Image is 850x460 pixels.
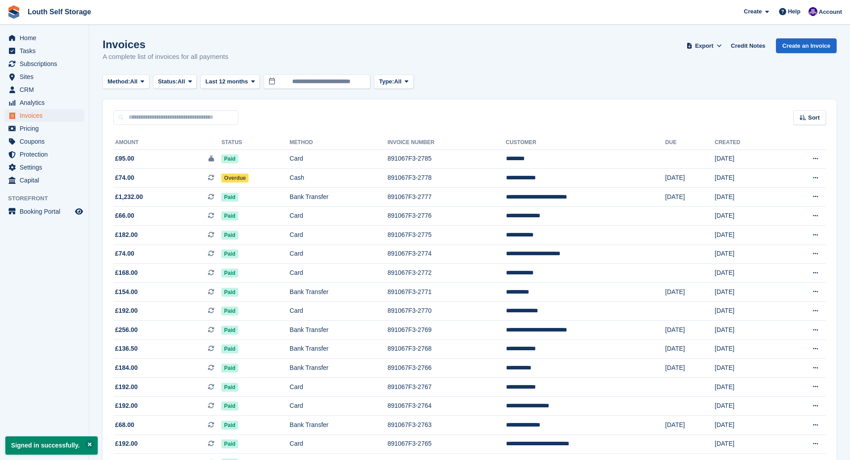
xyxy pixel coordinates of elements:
span: £184.00 [115,363,138,373]
td: [DATE] [665,359,715,378]
span: £192.00 [115,439,138,448]
td: 891067F3-2771 [387,282,506,302]
th: Invoice Number [387,136,506,150]
a: Create an Invoice [776,38,837,53]
td: Bank Transfer [290,187,387,207]
a: Preview store [74,206,84,217]
th: Customer [506,136,665,150]
td: [DATE] [715,359,779,378]
span: £1,232.00 [115,192,143,202]
td: 891067F3-2778 [387,169,506,188]
td: 891067F3-2776 [387,207,506,226]
span: Home [20,32,73,44]
td: 891067F3-2764 [387,397,506,416]
span: £182.00 [115,230,138,240]
td: 891067F3-2775 [387,226,506,245]
td: Card [290,377,387,397]
td: [DATE] [665,340,715,359]
button: Last 12 months [200,75,260,89]
td: [DATE] [665,321,715,340]
td: 891067F3-2766 [387,359,506,378]
td: Card [290,397,387,416]
span: Paid [221,326,238,335]
a: menu [4,58,84,70]
a: Louth Self Storage [24,4,95,19]
span: £136.50 [115,344,138,353]
a: menu [4,205,84,218]
a: menu [4,96,84,109]
span: Paid [221,231,238,240]
button: Type: All [374,75,413,89]
span: Help [788,7,800,16]
span: All [178,77,185,86]
span: Analytics [20,96,73,109]
td: [DATE] [715,169,779,188]
span: Method: [108,77,130,86]
span: Export [695,41,713,50]
span: Overdue [221,174,249,182]
td: [DATE] [715,226,779,245]
a: menu [4,32,84,44]
button: Export [684,38,724,53]
td: Card [290,264,387,283]
th: Status [221,136,290,150]
td: [DATE] [715,149,779,169]
span: CRM [20,83,73,96]
td: [DATE] [665,416,715,435]
span: Settings [20,161,73,174]
td: [DATE] [715,321,779,340]
span: Create [744,7,762,16]
th: Amount [113,136,221,150]
td: [DATE] [665,187,715,207]
span: £168.00 [115,268,138,278]
span: £74.00 [115,173,134,182]
td: Card [290,435,387,454]
span: Paid [221,421,238,430]
td: Card [290,245,387,264]
h1: Invoices [103,38,228,50]
td: Bank Transfer [290,340,387,359]
td: 891067F3-2774 [387,245,506,264]
td: 891067F3-2769 [387,321,506,340]
span: All [394,77,402,86]
td: Card [290,226,387,245]
span: Protection [20,148,73,161]
td: [DATE] [715,302,779,321]
td: Card [290,149,387,169]
span: Paid [221,402,238,410]
span: £192.00 [115,382,138,392]
td: Bank Transfer [290,321,387,340]
td: [DATE] [715,245,779,264]
td: [DATE] [715,435,779,454]
span: All [130,77,138,86]
a: menu [4,174,84,186]
td: 891067F3-2767 [387,377,506,397]
span: £74.00 [115,249,134,258]
a: menu [4,135,84,148]
td: 891067F3-2785 [387,149,506,169]
td: Bank Transfer [290,359,387,378]
td: [DATE] [715,377,779,397]
a: Credit Notes [727,38,769,53]
span: Coupons [20,135,73,148]
p: Signed in successfully. [5,436,98,455]
td: 891067F3-2768 [387,340,506,359]
a: menu [4,148,84,161]
td: Cash [290,169,387,188]
img: Matthew Frith [809,7,817,16]
td: 891067F3-2772 [387,264,506,283]
span: Status: [158,77,178,86]
span: Type: [379,77,394,86]
td: [DATE] [715,187,779,207]
a: menu [4,83,84,96]
td: Card [290,207,387,226]
a: menu [4,109,84,122]
td: [DATE] [715,340,779,359]
span: £95.00 [115,154,134,163]
span: Sites [20,70,73,83]
span: Storefront [8,194,89,203]
td: Bank Transfer [290,416,387,435]
a: menu [4,45,84,57]
p: A complete list of invoices for all payments [103,52,228,62]
td: 891067F3-2765 [387,435,506,454]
